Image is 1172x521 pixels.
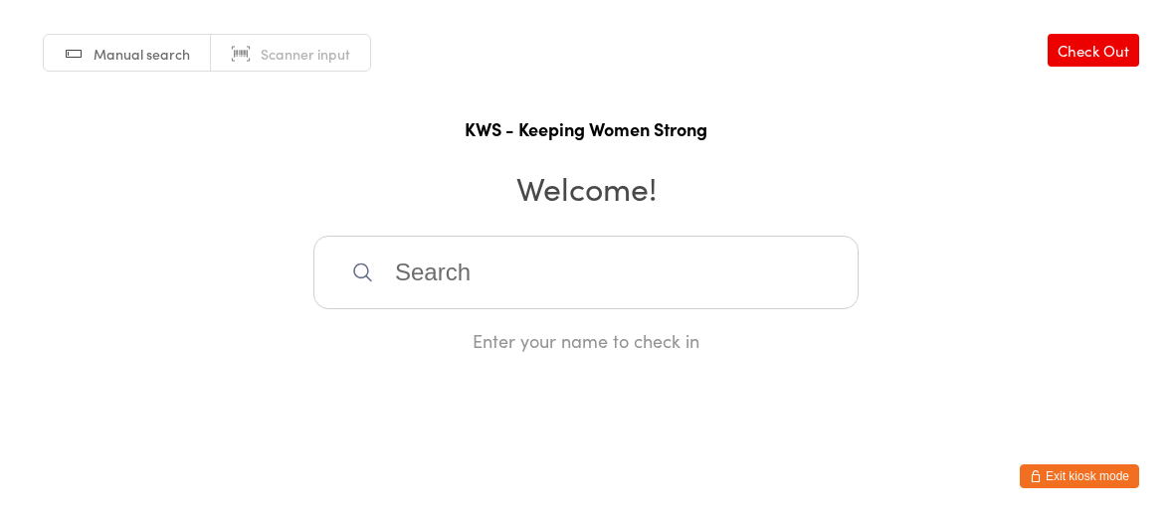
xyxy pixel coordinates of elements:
[313,328,859,353] div: Enter your name to check in
[1020,464,1139,488] button: Exit kiosk mode
[1048,34,1139,67] a: Check Out
[94,44,190,64] span: Manual search
[313,236,859,309] input: Search
[261,44,350,64] span: Scanner input
[20,165,1152,210] h2: Welcome!
[20,116,1152,141] h1: KWS - Keeping Women Strong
